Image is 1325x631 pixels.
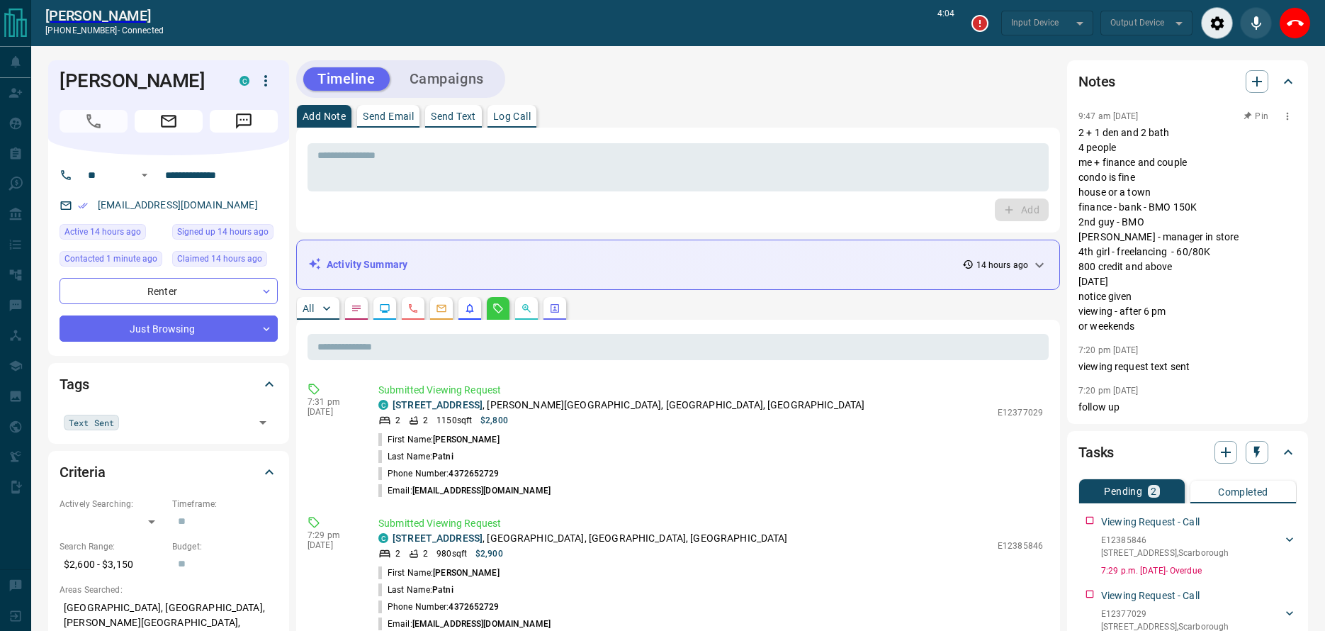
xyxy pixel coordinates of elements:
h2: [PERSON_NAME] [45,7,164,24]
p: All [303,303,314,313]
button: Timeline [303,67,390,91]
h1: [PERSON_NAME] [60,69,218,92]
p: [DATE] [308,540,357,550]
p: E12377029 [1101,608,1229,620]
p: Send Email [363,111,414,121]
span: Active 14 hours ago [64,225,141,239]
p: E12385846 [998,540,1043,552]
span: Email [135,110,203,133]
button: Campaigns [395,67,498,91]
svg: Opportunities [521,303,532,314]
div: Criteria [60,455,278,489]
p: $2,800 [480,414,508,427]
button: Open [136,167,153,184]
p: Last Name: [378,450,453,463]
p: [DATE] [308,407,357,417]
p: Actively Searching: [60,498,165,510]
p: 7:20 pm [DATE] [1078,386,1139,396]
span: Contacted 1 minute ago [64,252,157,266]
a: [EMAIL_ADDRESS][DOMAIN_NAME] [98,199,258,211]
p: Email: [378,484,551,497]
a: [STREET_ADDRESS] [393,532,483,544]
p: 7:29 pm [308,530,357,540]
p: Timeframe: [172,498,278,510]
p: 1150 sqft [436,414,472,427]
p: 2 [395,414,400,427]
p: 2 [395,547,400,560]
span: [EMAIL_ADDRESS][DOMAIN_NAME] [412,619,551,629]
p: Completed [1218,487,1268,497]
div: Notes [1078,65,1297,99]
div: Audio Settings [1201,7,1233,39]
svg: Agent Actions [549,303,560,314]
p: 4:04 [937,7,954,39]
div: E12385846[STREET_ADDRESS],Scarborough [1101,531,1297,562]
div: Tue Oct 14 2025 [172,224,278,244]
h2: Tasks [1078,441,1114,464]
span: connected [122,26,164,35]
p: Email: [378,618,551,630]
div: Just Browsing [60,315,278,342]
p: 2 [1151,486,1156,496]
button: Pin [1236,110,1277,123]
span: Text Sent [69,415,114,430]
p: [STREET_ADDRESS] , Scarborough [1101,547,1229,559]
svg: Calls [407,303,419,314]
span: Signed up 14 hours ago [177,225,269,239]
svg: Email Verified [78,201,88,211]
div: End Call [1279,7,1311,39]
p: Submitted Viewing Request [378,383,1043,398]
p: Submitted Viewing Request [378,516,1043,531]
p: 7:31 pm [308,397,357,407]
span: Patni [432,452,453,462]
div: Activity Summary14 hours ago [308,252,1048,278]
div: Tasks [1078,435,1297,469]
span: Call [60,110,128,133]
p: , [GEOGRAPHIC_DATA], [GEOGRAPHIC_DATA], [GEOGRAPHIC_DATA] [393,531,788,546]
p: follow up [1078,400,1297,415]
div: Wed Oct 15 2025 [60,251,165,271]
div: Tue Oct 14 2025 [172,251,278,271]
p: First Name: [378,566,500,579]
p: 9:47 am [DATE] [1078,111,1139,121]
p: E12385846 [1101,534,1229,547]
div: Renter [60,278,278,304]
p: First Name: [378,433,500,446]
span: [PERSON_NAME] [433,568,499,578]
svg: Listing Alerts [464,303,475,314]
p: Phone Number: [378,601,500,613]
svg: Lead Browsing Activity [379,303,390,314]
p: Phone Number: [378,467,500,480]
p: E12377029 [998,406,1043,419]
span: [PERSON_NAME] [433,435,499,445]
p: Areas Searched: [60,583,278,596]
p: 980 sqft [436,547,467,560]
p: $2,900 [475,547,503,560]
p: Viewing Request - Call [1101,515,1200,530]
span: Claimed 14 hours ago [177,252,262,266]
p: 2 + 1 den and 2 bath 4 people me + finance and couple condo is fine house or a town finance - ban... [1078,125,1297,334]
p: Pending [1104,486,1142,496]
p: Search Range: [60,540,165,553]
svg: Requests [492,303,504,314]
p: 2 [423,547,428,560]
div: Mute [1240,7,1272,39]
div: condos.ca [378,533,388,543]
p: Add Note [303,111,346,121]
span: 4372652729 [449,602,499,612]
h2: Criteria [60,461,106,484]
p: Log Call [493,111,531,121]
div: Tags [60,367,278,401]
p: 7:29 p.m. [DATE] - Overdue [1101,564,1297,577]
p: 7:20 pm [DATE] [1078,345,1139,355]
p: 14 hours ago [976,259,1028,272]
svg: Emails [436,303,447,314]
div: Tue Oct 14 2025 [60,224,165,244]
p: viewing request text sent [1078,359,1297,374]
span: Patni [432,585,453,595]
div: condos.ca [239,76,249,86]
p: [PHONE_NUMBER] - [45,24,164,37]
h2: Tags [60,373,89,396]
p: $2,600 - $3,150 [60,553,165,576]
p: Viewing Request - Call [1101,588,1200,603]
